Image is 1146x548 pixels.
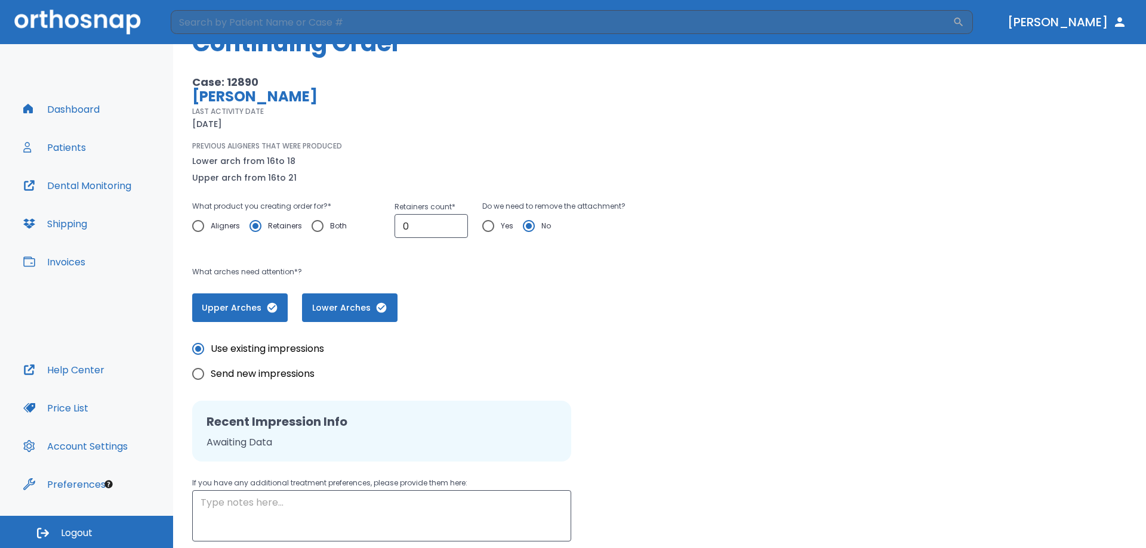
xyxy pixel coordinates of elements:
span: Aligners [211,219,240,233]
span: Yes [501,219,513,233]
h2: Recent Impression Info [207,413,557,431]
p: Upper arch from 16 to 21 [192,171,297,185]
button: Upper Arches [192,293,288,322]
p: What arches need attention*? [192,265,738,279]
button: Account Settings [16,432,135,460]
button: Lower Arches [302,293,398,322]
button: Help Center [16,355,112,384]
button: Patients [16,133,93,162]
span: Lower Arches [314,302,386,314]
p: What product you creating order for? * [192,199,356,213]
p: PREVIOUS ALIGNERS THAT WERE PRODUCED [192,141,342,151]
div: Tooltip anchor [103,479,114,490]
p: Case: 12890 [192,75,738,89]
p: If you have any additional treatment preferences, please provide them here: [192,476,571,490]
button: [PERSON_NAME] [1003,11,1132,33]
img: Orthosnap [14,10,141,34]
span: Logout [61,527,93,540]
span: Use existing impressions [211,342,324,356]
input: Search by Patient Name or Case # [171,10,953,34]
span: Send new impressions [211,367,315,381]
p: Lower arch from 16 to 18 [192,154,297,168]
button: Invoices [16,247,93,276]
p: LAST ACTIVITY DATE [192,106,264,117]
button: Shipping [16,209,94,238]
button: Price List [16,394,95,422]
span: Upper Arches [204,302,276,314]
button: Preferences [16,470,113,499]
p: Retainers count * [395,200,468,214]
button: Dental Monitoring [16,171,138,200]
p: Do we need to remove the attachment? [482,199,626,213]
p: [DATE] [192,117,222,131]
span: Both [330,219,347,233]
span: Retainers [268,219,302,233]
button: Dashboard [16,95,107,123]
span: No [541,219,551,233]
p: Awaiting Data [207,435,557,450]
p: [PERSON_NAME] [192,89,738,104]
